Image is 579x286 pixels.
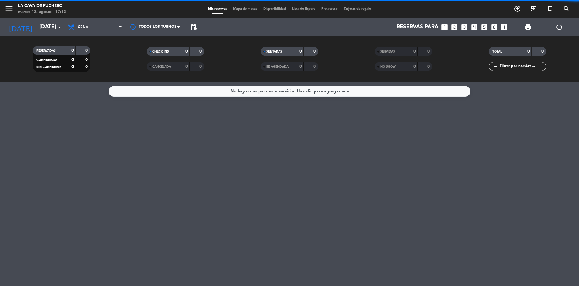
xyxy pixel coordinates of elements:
div: No hay notas para este servicio. Haz clic para agregar una [230,88,349,95]
span: Lista de Espera [289,7,318,11]
div: La Cava de Puchero [18,3,66,9]
strong: 0 [71,48,74,53]
i: looks_one [441,23,448,31]
i: filter_list [492,63,499,70]
i: looks_4 [470,23,478,31]
i: menu [5,4,14,13]
strong: 0 [313,64,317,69]
span: CANCELADA [152,65,171,68]
span: Disponibilidad [260,7,289,11]
span: CONFIRMADA [36,59,57,62]
strong: 0 [71,65,74,69]
span: BUSCAR [558,4,574,14]
span: Cena [78,25,88,29]
i: add_circle_outline [514,5,521,12]
span: RESERVADAS [36,49,56,52]
span: RESERVAR MESA [509,4,526,14]
strong: 0 [427,49,431,53]
i: exit_to_app [530,5,537,12]
strong: 0 [185,49,188,53]
span: pending_actions [190,24,197,31]
strong: 0 [541,49,545,53]
i: power_settings_new [555,24,563,31]
span: Reservas para [397,24,438,30]
div: martes 12. agosto - 17:13 [18,9,66,15]
input: Filtrar por nombre... [499,63,546,70]
strong: 0 [85,58,89,62]
i: search [563,5,570,12]
span: RE AGENDADA [266,65,289,68]
i: looks_6 [490,23,498,31]
strong: 0 [313,49,317,53]
span: TOTAL [492,50,502,53]
strong: 0 [199,64,203,69]
div: LOG OUT [543,18,574,36]
span: WALK IN [526,4,542,14]
strong: 0 [199,49,203,53]
i: add_box [500,23,508,31]
strong: 0 [299,64,302,69]
strong: 0 [527,49,530,53]
strong: 0 [185,64,188,69]
i: looks_two [451,23,458,31]
span: Mis reservas [205,7,230,11]
span: CHECK INS [152,50,169,53]
i: looks_3 [460,23,468,31]
span: Reserva especial [542,4,558,14]
button: menu [5,4,14,15]
span: SERVIDAS [380,50,395,53]
span: Mapa de mesas [230,7,260,11]
strong: 0 [413,64,416,69]
span: NO SHOW [380,65,396,68]
strong: 0 [299,49,302,53]
span: Pre-acceso [318,7,341,11]
span: SIN CONFIRMAR [36,66,61,69]
span: SENTADAS [266,50,282,53]
span: print [524,24,532,31]
strong: 0 [427,64,431,69]
strong: 0 [85,48,89,53]
i: arrow_drop_down [56,24,63,31]
strong: 0 [71,58,74,62]
span: Tarjetas de regalo [341,7,374,11]
strong: 0 [413,49,416,53]
i: turned_in_not [546,5,554,12]
i: looks_5 [480,23,488,31]
i: [DATE] [5,21,36,34]
strong: 0 [85,65,89,69]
